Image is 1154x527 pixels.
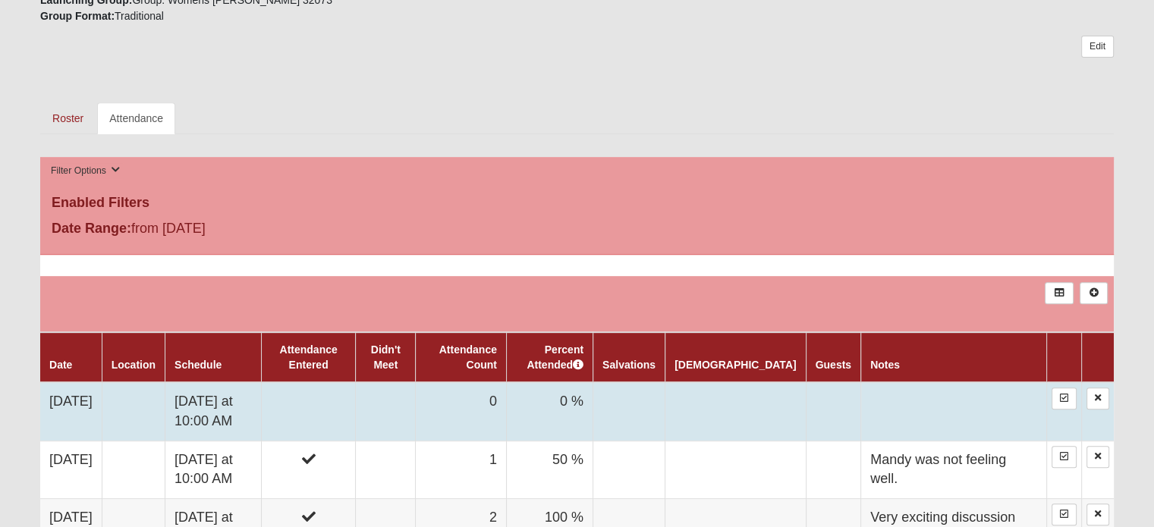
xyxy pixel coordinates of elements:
a: Attendance Entered [279,343,337,371]
a: Delete [1086,387,1109,409]
a: Date [49,359,72,371]
td: Mandy was not feeling well. [861,441,1047,498]
a: Delete [1086,446,1109,468]
a: Location [112,359,156,371]
td: 0 [416,382,507,441]
a: Enter Attendance [1052,387,1077,409]
td: [DATE] at 10:00 AM [165,441,262,498]
th: Guests [806,332,860,382]
th: Salvations [593,332,665,382]
a: Enter Attendance [1052,446,1077,468]
label: Date Range: [52,218,131,239]
a: Alt+N [1080,282,1108,304]
a: Didn't Meet [371,343,401,371]
th: [DEMOGRAPHIC_DATA] [665,332,806,382]
button: Filter Options [46,163,124,179]
a: Attendance Count [439,343,497,371]
td: 0 % [506,382,593,441]
a: Roster [40,102,96,134]
td: 1 [416,441,507,498]
a: Notes [870,359,900,371]
a: Edit [1081,36,1114,58]
div: from [DATE] [40,218,398,243]
a: Attendance [97,102,175,134]
td: [DATE] [40,382,102,441]
td: 50 % [506,441,593,498]
td: [DATE] [40,441,102,498]
h4: Enabled Filters [52,195,1102,212]
a: Percent Attended [527,343,583,371]
a: Schedule [175,359,222,371]
a: Export to Excel [1045,282,1073,304]
strong: Group Format: [40,10,115,22]
td: [DATE] at 10:00 AM [165,382,262,441]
